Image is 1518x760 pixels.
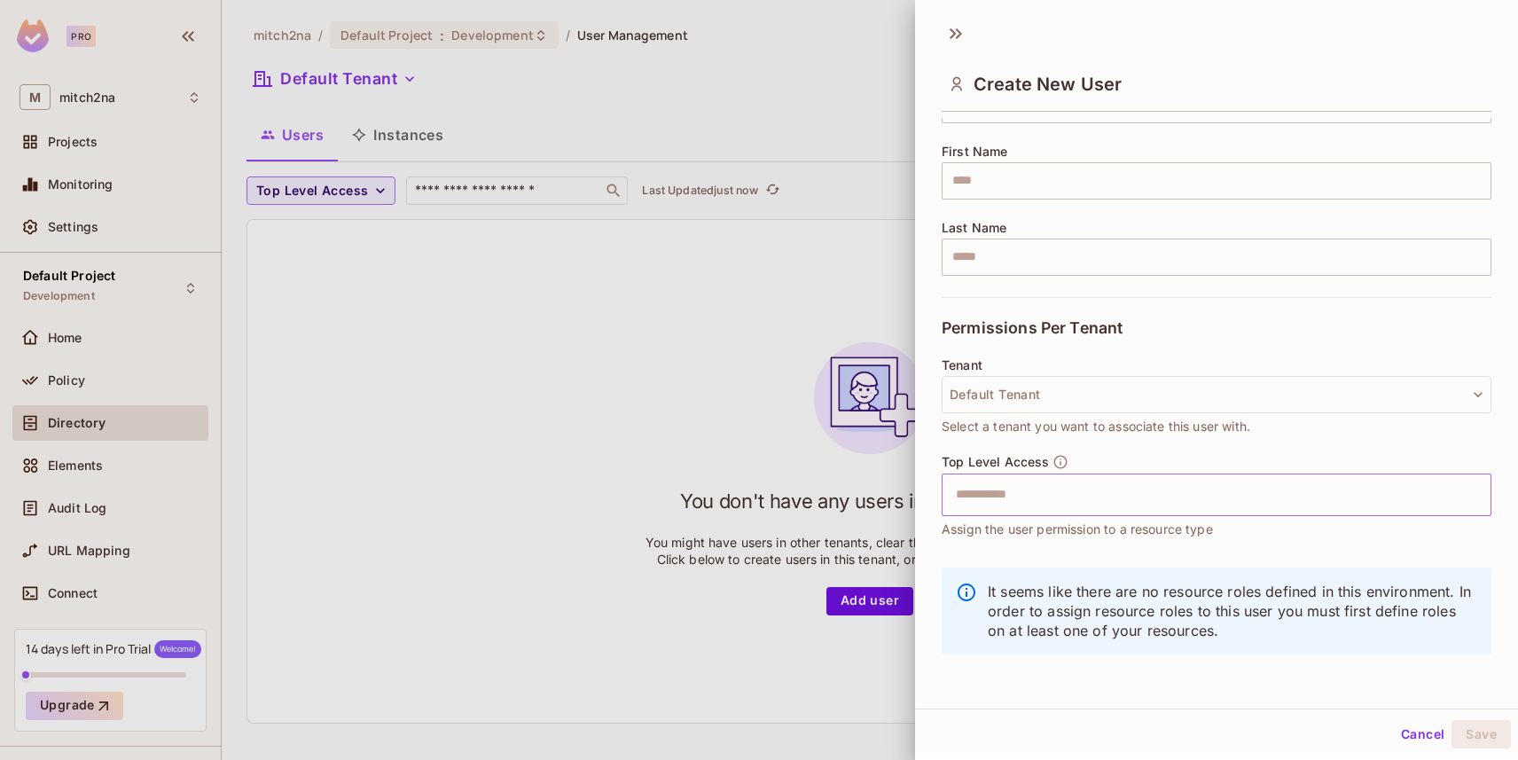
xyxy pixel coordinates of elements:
span: Assign the user permission to a resource type [942,520,1213,539]
p: It seems like there are no resource roles defined in this environment. In order to assign resourc... [988,582,1477,640]
span: Top Level Access [942,455,1049,469]
button: Open [1482,492,1485,496]
span: First Name [942,145,1008,159]
span: Tenant [942,358,982,372]
span: Last Name [942,221,1006,235]
span: Permissions Per Tenant [942,319,1123,337]
button: Save [1451,720,1511,748]
button: Cancel [1394,720,1451,748]
span: Create New User [974,74,1122,95]
span: Select a tenant you want to associate this user with. [942,417,1250,436]
button: Default Tenant [942,376,1491,413]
